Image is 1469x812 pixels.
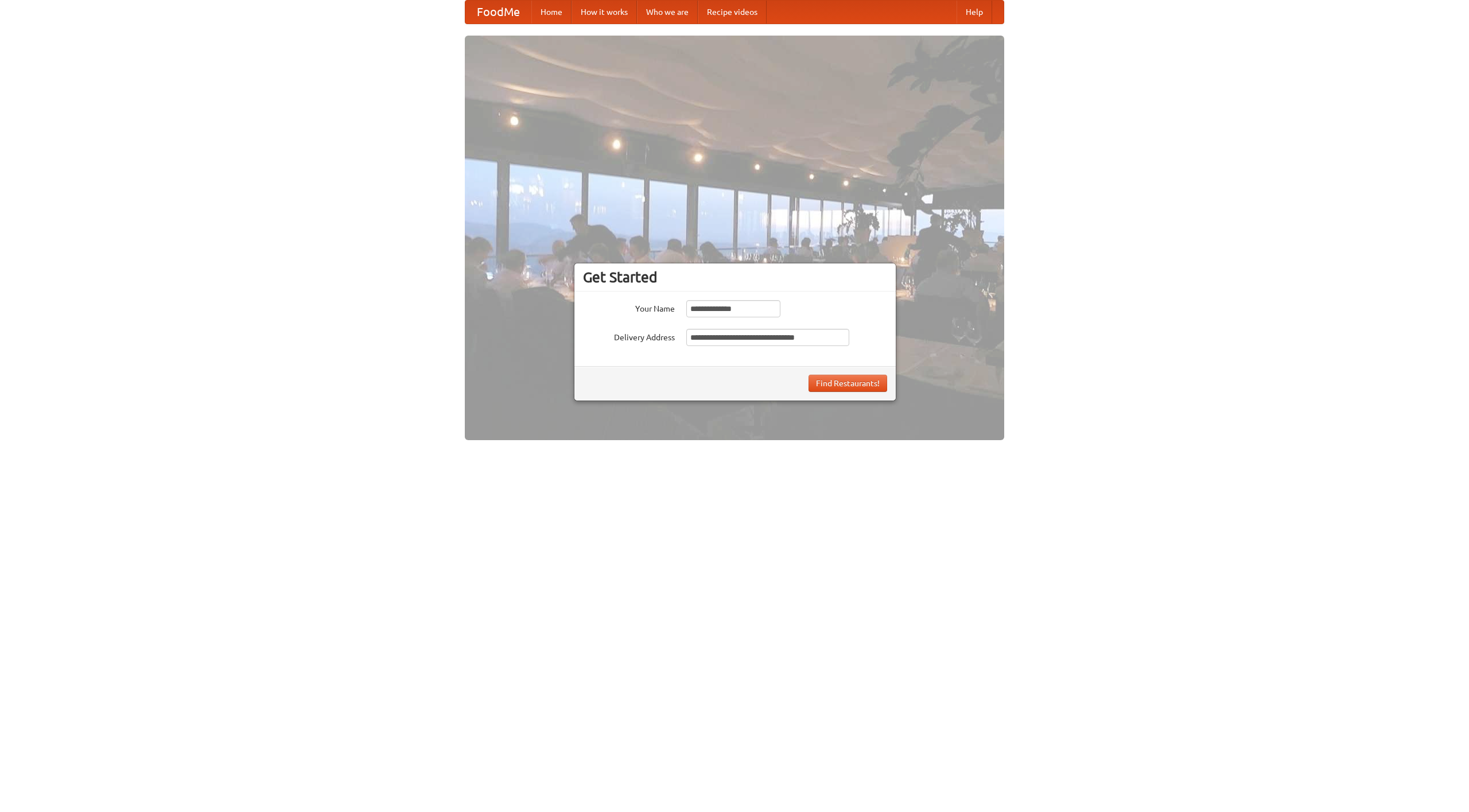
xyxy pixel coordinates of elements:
a: Help [957,1,992,24]
label: Delivery Address [583,329,675,343]
a: How it works [572,1,637,24]
label: Your Name [583,300,675,314]
a: Home [531,1,572,24]
a: Who we are [637,1,698,24]
a: Recipe videos [698,1,767,24]
a: FoodMe [465,1,531,24]
h3: Get Started [583,269,887,286]
button: Find Restaurants! [809,375,887,392]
